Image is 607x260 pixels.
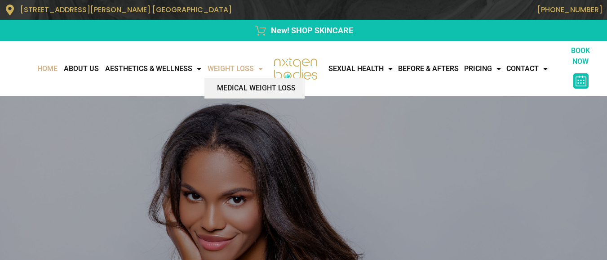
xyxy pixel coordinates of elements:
nav: Menu [326,60,563,78]
a: AESTHETICS & WELLNESS [102,60,204,78]
a: Medical Weight Loss [204,78,305,99]
a: Sexual Health [326,60,395,78]
p: BOOK NOW [563,45,598,67]
a: Before & Afters [395,60,461,78]
a: New! SHOP SKINCARE [4,24,603,36]
a: About Us [61,60,102,78]
a: CONTACT [504,60,550,78]
nav: Menu [4,60,266,78]
span: [STREET_ADDRESS][PERSON_NAME] [GEOGRAPHIC_DATA] [20,4,232,15]
ul: WEIGHT LOSS [204,78,305,99]
span: New! SHOP SKINCARE [269,24,353,36]
a: Pricing [461,60,504,78]
a: Home [34,60,61,78]
p: [PHONE_NUMBER] [308,5,603,14]
a: WEIGHT LOSS [204,60,266,78]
